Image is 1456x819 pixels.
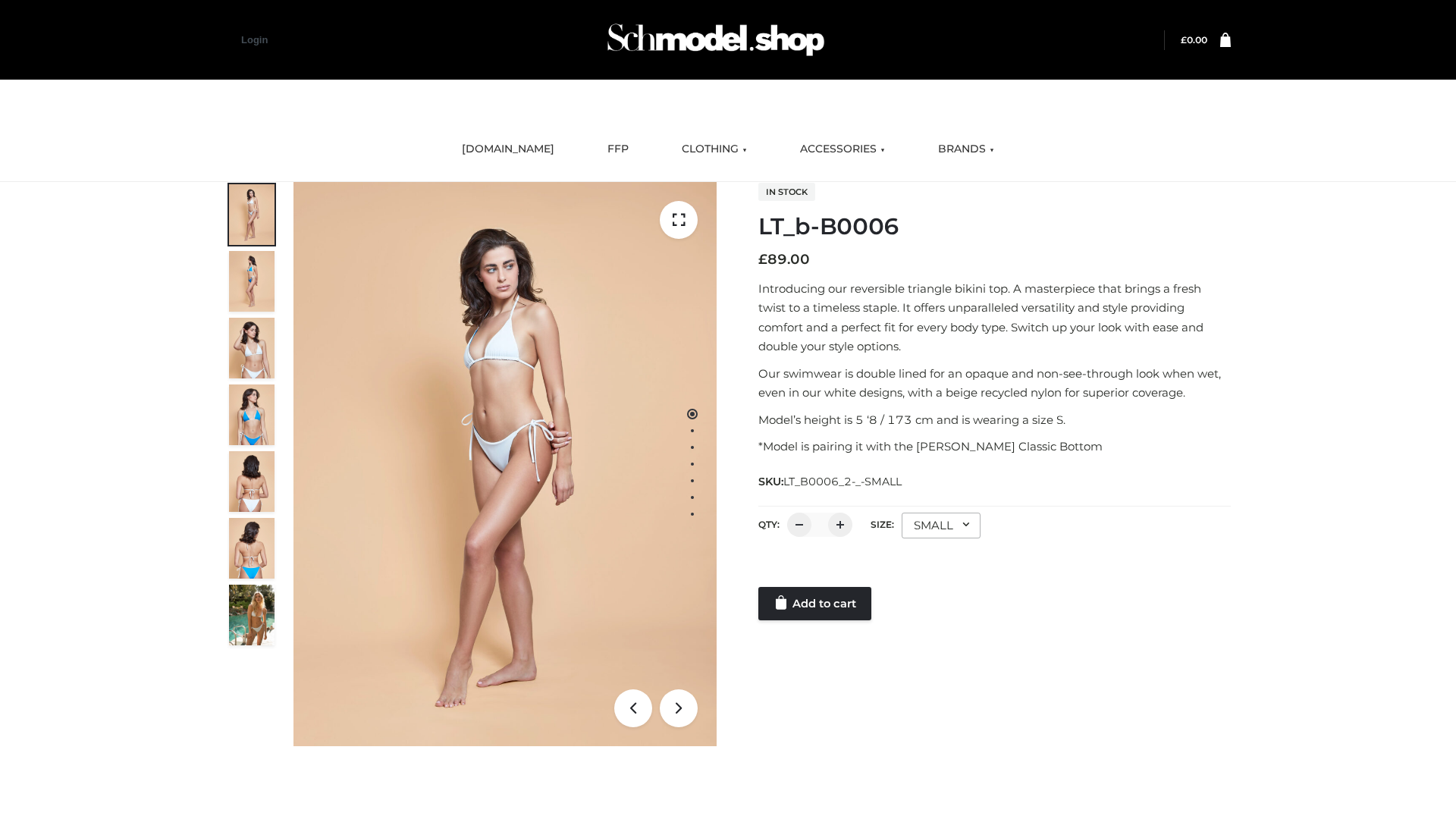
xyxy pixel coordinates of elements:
[229,451,275,512] img: ArielClassicBikiniTop_CloudNine_AzureSky_OW114ECO_7-scaled.jpg
[241,34,268,45] a: Login
[1181,34,1207,45] bdi: 0.00
[1181,34,1187,45] span: £
[758,410,1231,430] p: Model’s height is 5 ‘8 / 173 cm and is wearing a size S.
[758,437,1231,457] p: *Model is pairing it with the [PERSON_NAME] Classic Bottom
[758,519,780,530] label: QTY:
[670,133,758,166] a: CLOTHING
[758,279,1231,356] p: Introducing our reversible triangle bikini top. A masterpiece that brings a fresh twist to a time...
[902,513,981,538] div: SMALL
[229,251,275,312] img: ArielClassicBikiniTop_CloudNine_AzureSky_OW114ECO_2-scaled.jpg
[450,133,566,166] a: [DOMAIN_NAME]
[229,318,275,378] img: ArielClassicBikiniTop_CloudNine_AzureSky_OW114ECO_3-scaled.jpg
[229,184,275,245] img: ArielClassicBikiniTop_CloudNine_AzureSky_OW114ECO_1-scaled.jpg
[229,585,275,645] img: Arieltop_CloudNine_AzureSky2.jpg
[229,518,275,579] img: ArielClassicBikiniTop_CloudNine_AzureSky_OW114ECO_8-scaled.jpg
[927,133,1006,166] a: BRANDS
[758,251,767,268] span: £
[758,472,903,491] span: SKU:
[789,133,896,166] a: ACCESSORIES
[871,519,894,530] label: Size:
[229,384,275,445] img: ArielClassicBikiniTop_CloudNine_AzureSky_OW114ECO_4-scaled.jpg
[293,182,717,746] img: ArielClassicBikiniTop_CloudNine_AzureSky_OW114ECO_1
[758,213,1231,240] h1: LT_b-B0006
[758,587,871,620] a: Add to cart
[1181,34,1207,45] a: £0.00
[758,251,810,268] bdi: 89.00
[758,183,815,201] span: In stock
[596,133,640,166] a: FFP
[783,475,902,488] span: LT_B0006_2-_-SMALL
[758,364,1231,403] p: Our swimwear is double lined for an opaque and non-see-through look when wet, even in our white d...
[602,10,830,70] img: Schmodel Admin 964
